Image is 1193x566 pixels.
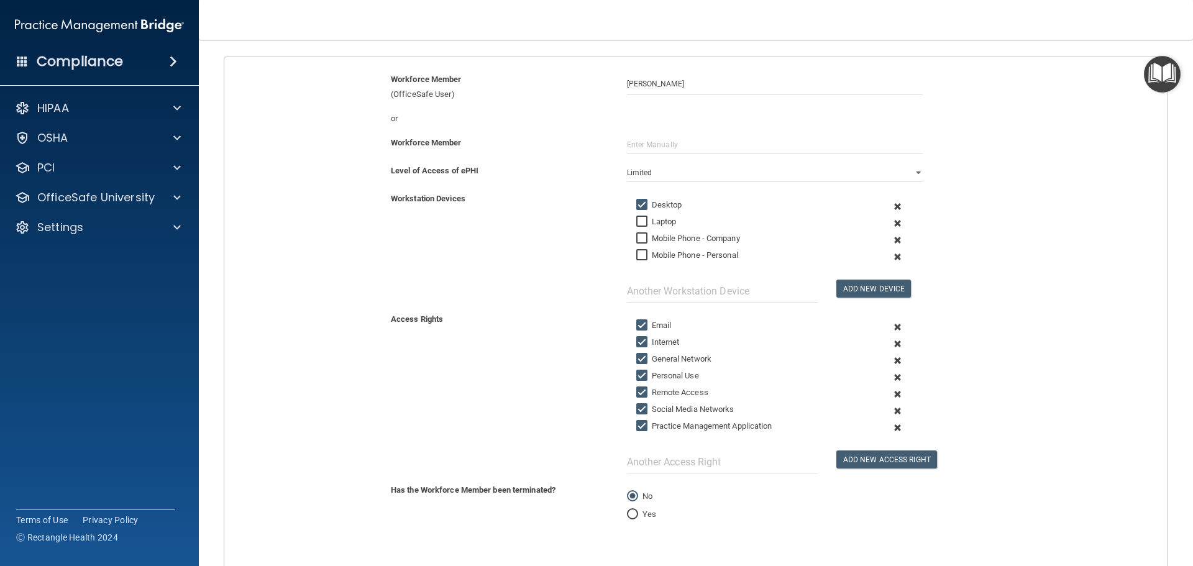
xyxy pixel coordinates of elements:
input: Another Workstation Device [627,280,818,303]
label: Yes [627,507,656,522]
p: OfficeSafe University [37,190,155,205]
p: OSHA [37,130,68,145]
button: Open Resource Center [1144,56,1181,93]
label: General Network [636,352,712,367]
label: Desktop [636,198,682,212]
label: Social Media Networks [636,402,734,417]
input: General Network [636,354,651,364]
b: Workforce Member [391,75,462,84]
input: Yes [627,510,638,519]
input: Personal Use [636,371,651,381]
a: OSHA [15,130,181,145]
input: Desktop [636,200,651,210]
p: PCI [37,160,55,175]
input: Mobile Phone - Company [636,234,651,244]
div: (OfficeSafe User) [382,72,618,102]
input: No [627,492,638,501]
b: Access Rights [391,314,443,324]
a: Terms of Use [16,514,68,526]
b: Has the Workforce Member been terminated? [391,485,555,495]
input: Mobile Phone - Personal [636,250,651,260]
a: Settings [15,220,181,235]
a: OfficeSafe University [15,190,181,205]
label: Practice Management Application [636,419,772,434]
input: Email [636,321,651,331]
label: Mobile Phone - Company [636,231,740,246]
input: Practice Management Application [636,421,651,431]
p: Settings [37,220,83,235]
input: Laptop [636,217,651,227]
label: No [627,489,652,504]
input: Another Access Right [627,450,818,473]
input: Enter Manually [627,135,923,154]
button: Add New Device [836,280,911,298]
p: HIPAA [37,101,69,116]
div: or [382,111,618,126]
input: Remote Access [636,388,651,398]
input: Internet [636,337,651,347]
b: Workforce Member [391,138,462,147]
b: Level of Access of ePHI [391,166,478,175]
label: Mobile Phone - Personal [636,248,738,263]
h4: Compliance [37,53,123,70]
b: Workstation Devices [391,194,465,203]
label: Laptop [636,214,677,229]
span: Ⓒ Rectangle Health 2024 [16,531,118,544]
a: Privacy Policy [83,514,139,526]
input: Social Media Networks [636,404,651,414]
label: Email [636,318,672,333]
input: Search by name or email [627,72,923,95]
button: Add New Access Right [836,450,937,468]
img: PMB logo [15,13,184,38]
label: Remote Access [636,385,708,400]
label: Personal Use [636,368,699,383]
a: PCI [15,160,181,175]
label: Internet [636,335,680,350]
a: HIPAA [15,101,181,116]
